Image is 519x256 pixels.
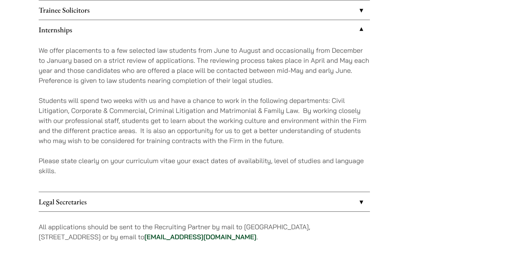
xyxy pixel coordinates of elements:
[39,156,370,176] p: Please state clearly on your curriculum vitae your exact dates of availability, level of studies ...
[39,222,370,242] p: All applications should be sent to the Recruiting Partner by mail to [GEOGRAPHIC_DATA], [STREET_A...
[39,39,370,192] div: Internships
[39,20,370,39] a: Internships
[39,95,370,146] p: Students will spend two weeks with us and have a chance to work in the following departments: Civ...
[39,45,370,85] p: We offer placements to a few selected law students from June to August and occasionally from Dece...
[39,192,370,211] a: Legal Secretaries
[144,233,257,241] a: [EMAIL_ADDRESS][DOMAIN_NAME]
[39,0,370,20] a: Trainee Solicitors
